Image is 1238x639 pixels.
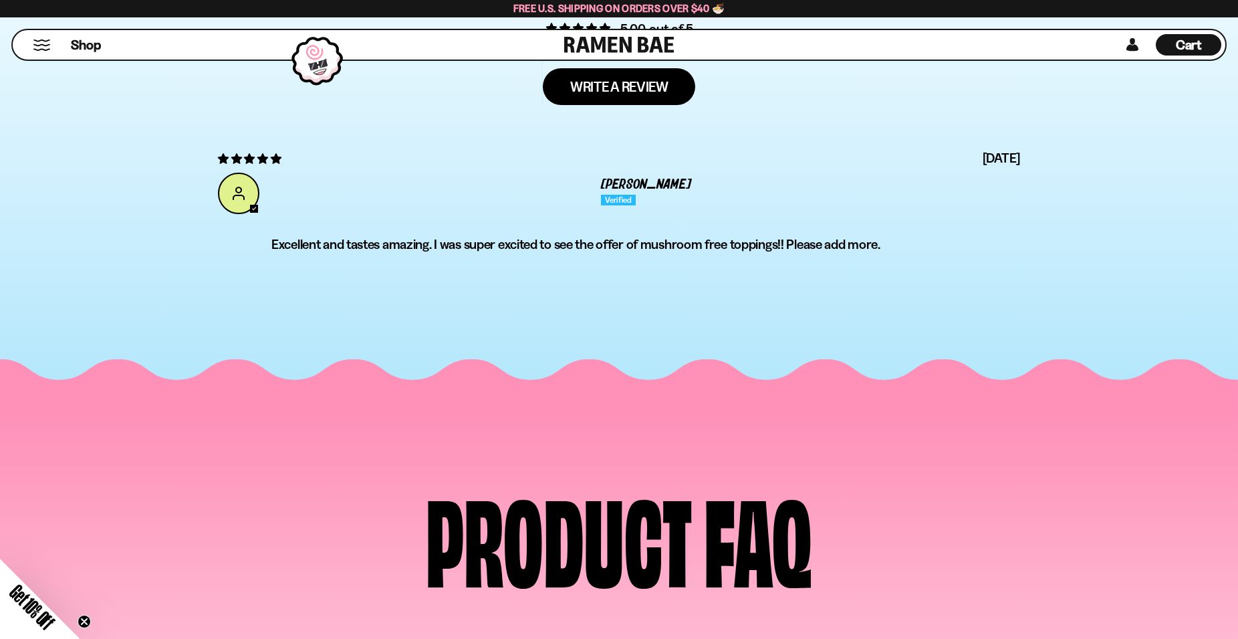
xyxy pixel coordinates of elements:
[983,149,1020,167] span: [DATE]
[218,149,281,167] span: 5 star review
[513,2,725,15] span: Free U.S. Shipping on Orders over $40 🍜
[426,490,692,581] div: product
[271,236,1020,253] p: Excellent and tastes amazing. I was super excited to see the offer of mushroom free toppings!! Pl...
[78,615,91,628] button: Close teaser
[1156,30,1221,60] a: Cart
[6,581,58,633] span: Get 10% Off
[704,490,812,581] div: faq
[543,68,695,105] a: Write a review
[1176,37,1202,53] span: Cart
[71,34,101,56] a: Shop
[601,179,691,191] span: [PERSON_NAME]
[33,39,51,51] button: Mobile Menu Trigger
[71,36,101,54] span: Shop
